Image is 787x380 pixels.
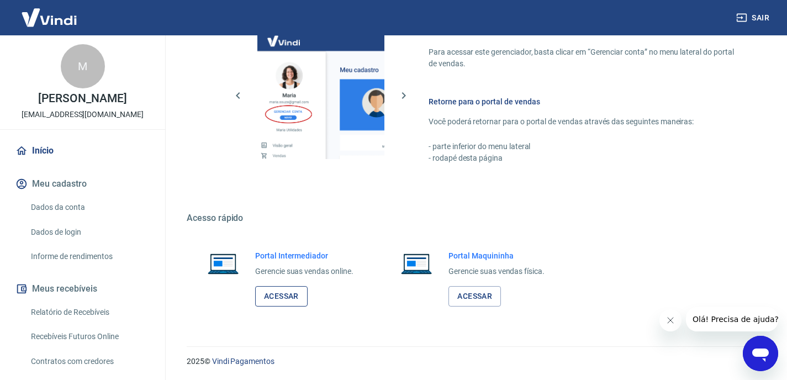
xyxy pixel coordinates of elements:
[27,301,152,324] a: Relatório de Recebíveis
[429,96,734,107] h6: Retorne para o portal de vendas
[27,350,152,373] a: Contratos com credores
[393,250,440,277] img: Imagem de um notebook aberto
[27,221,152,244] a: Dados de login
[27,245,152,268] a: Informe de rendimentos
[38,93,126,104] p: [PERSON_NAME]
[257,32,384,159] img: Imagem da dashboard mostrando o botão de gerenciar conta na sidebar no lado esquerdo
[734,8,774,28] button: Sair
[200,250,246,277] img: Imagem de um notebook aberto
[61,44,105,88] div: M
[448,250,545,261] h6: Portal Maquininha
[659,309,682,331] iframe: Close message
[255,250,353,261] h6: Portal Intermediador
[212,357,274,366] a: Vindi Pagamentos
[13,1,85,34] img: Vindi
[7,8,93,17] span: Olá! Precisa de ajuda?
[429,152,734,164] p: - rodapé desta página
[27,325,152,348] a: Recebíveis Futuros Online
[255,286,308,307] a: Acessar
[187,356,760,367] p: 2025 ©
[255,266,353,277] p: Gerencie suas vendas online.
[13,139,152,163] a: Início
[22,109,144,120] p: [EMAIL_ADDRESS][DOMAIN_NAME]
[27,196,152,219] a: Dados da conta
[13,172,152,196] button: Meu cadastro
[448,286,501,307] a: Acessar
[187,213,760,224] h5: Acesso rápido
[429,46,734,70] p: Para acessar este gerenciador, basta clicar em “Gerenciar conta” no menu lateral do portal de ven...
[448,266,545,277] p: Gerencie suas vendas física.
[429,116,734,128] p: Você poderá retornar para o portal de vendas através das seguintes maneiras:
[686,307,778,331] iframe: Message from company
[743,336,778,371] iframe: Button to launch messaging window
[13,277,152,301] button: Meus recebíveis
[429,141,734,152] p: - parte inferior do menu lateral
